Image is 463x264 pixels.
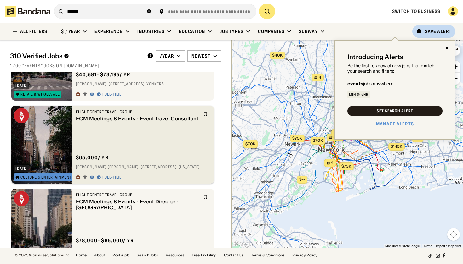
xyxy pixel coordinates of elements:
[20,29,47,34] div: ALL FILTERS
[347,81,393,86] div: jobs anywhere
[76,109,199,114] div: Flight Centre Travel Group
[76,237,134,244] div: $ 78,000 - $85,000 / yr
[312,138,323,143] span: $70k
[299,177,305,182] span: $--
[341,164,351,168] span: $73k
[76,165,210,170] div: [PERSON_NAME] [PERSON_NAME] · [STREET_ADDRESS] · [US_STATE]
[292,136,302,140] span: $75k
[102,92,122,97] div: Full-time
[76,71,131,78] div: $ 40,581 - $73,195 / yr
[245,141,255,146] span: $70k
[76,192,199,197] div: Flight Centre Travel Group
[20,175,72,179] div: Culture & Entertainment
[392,8,440,14] a: Switch to Business
[233,240,254,248] a: Open this area in Google Maps (opens a new window)
[377,109,413,113] div: Set Search Alert
[14,108,29,123] img: Flight Centre Travel Group logo
[15,253,71,257] div: © 2025 Workwise Solutions Inc.
[94,253,105,257] a: About
[10,63,221,69] div: 1,700 "events" jobs on [DOMAIN_NAME]
[94,29,123,34] div: Experience
[347,81,363,86] b: events
[391,144,402,149] span: $145k
[347,63,443,74] div: Be the first to know of new jobs that match your search and filters:
[137,29,164,34] div: Industries
[191,53,210,59] div: Newest
[331,160,334,166] span: 4
[272,53,283,58] span: $40k
[76,116,199,122] div: FCM Meetings & Events - Event Travel Consultant
[76,248,210,253] div: [PERSON_NAME] [PERSON_NAME] · [STREET_ADDRESS] · [US_STATE]
[102,175,122,180] div: Full-time
[299,29,318,34] div: Subway
[61,29,80,34] div: $ / year
[5,6,50,17] img: Bandana logotype
[233,240,254,248] img: Google
[376,121,414,127] a: Manage Alerts
[166,253,184,257] a: Resources
[447,228,460,241] button: Map camera controls
[192,253,216,257] a: Free Tax Filing
[15,84,28,87] div: [DATE]
[251,253,285,257] a: Terms & Conditions
[76,154,109,161] div: $ 65,000 / yr
[334,135,341,140] span: 263
[76,253,87,257] a: Home
[220,29,243,34] div: Job Types
[224,253,243,257] a: Contact Us
[292,253,317,257] a: Privacy Policy
[10,72,221,248] div: grid
[436,244,461,248] a: Report a map error
[112,253,129,257] a: Post a job
[319,75,321,80] span: 4
[385,244,420,248] span: Map data ©2025 Google
[349,93,369,96] div: Min $0/hr
[76,199,199,211] div: FCM Meetings & Events - Event Director - [GEOGRAPHIC_DATA]
[20,92,60,96] div: Retail & Wholesale
[258,29,284,34] div: Companies
[76,82,210,87] div: [PERSON_NAME] · [STREET_ADDRESS] · Yonkers
[423,244,432,248] a: Terms (opens in new tab)
[425,29,452,34] div: Save Alert
[14,191,29,206] img: Flight Centre Travel Group logo
[347,53,404,61] div: Introducing Alerts
[160,53,174,59] div: /year
[10,52,142,60] div: 310 Verified Jobs
[137,253,158,257] a: Search Jobs
[179,29,205,34] div: Education
[15,167,28,170] div: [DATE]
